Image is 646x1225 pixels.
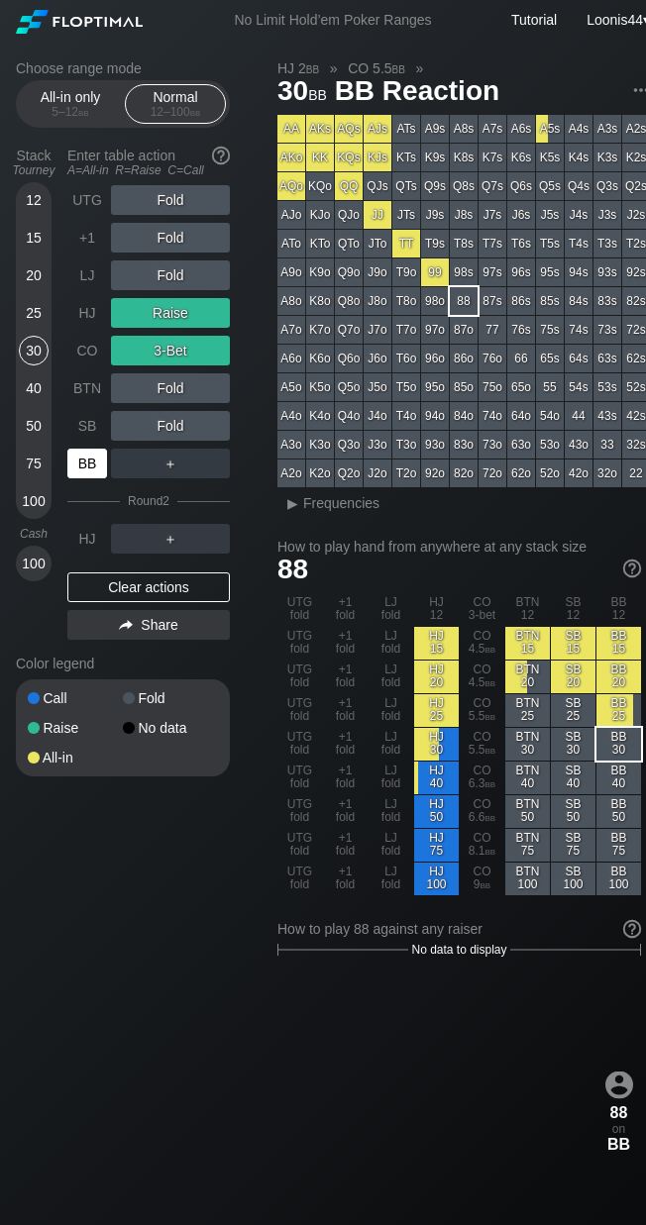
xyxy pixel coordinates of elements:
div: CO 5.5 [460,728,504,761]
div: K9s [421,144,449,171]
div: A5o [277,373,305,401]
div: T7s [479,230,506,257]
div: BTN 20 [505,661,550,693]
div: No data [123,721,218,735]
div: Q5o [335,373,363,401]
div: 97o [421,316,449,344]
div: Tourney [8,163,59,177]
div: T9o [392,258,420,286]
div: A8o [277,287,305,315]
div: Raise [111,298,230,328]
div: T4o [392,402,420,430]
div: UTG fold [277,661,322,693]
div: +1 fold [323,694,368,727]
div: QQ [335,172,363,200]
div: J7s [479,201,506,229]
div: A9s [421,115,449,143]
div: Clear actions [67,572,230,602]
div: Q9s [421,172,449,200]
div: +1 [67,223,107,253]
div: ATs [392,115,420,143]
div: K5s [536,144,564,171]
div: QJo [335,201,363,229]
div: BTN 25 [505,694,550,727]
div: Color legend [16,648,230,679]
div: Q4o [335,402,363,430]
div: AKs [306,115,334,143]
span: HJ 2 [274,59,322,77]
div: K6s [507,144,535,171]
div: 74o [479,402,506,430]
div: ＋ [111,449,230,478]
div: +1 fold [323,728,368,761]
div: HJ 50 [414,795,459,828]
div: K5o [306,373,334,401]
div: T5o [392,373,420,401]
span: bb [485,642,496,656]
img: share.864f2f62.svg [119,620,133,631]
div: Q6o [335,345,363,372]
div: 75 [19,449,49,478]
div: 94o [421,402,449,430]
div: KK [306,144,334,171]
div: 55 [536,373,564,401]
span: CO 5.5 [345,59,408,77]
div: BB 15 [596,627,641,660]
div: T8o [392,287,420,315]
div: UTG fold [277,627,322,660]
img: help.32db89a4.svg [621,558,643,579]
div: 85o [450,373,478,401]
div: 43o [565,431,592,459]
div: 82o [450,459,478,487]
div: 74s [565,316,592,344]
div: Fold [111,373,230,403]
div: Fold [111,411,230,441]
div: All-in [28,751,123,765]
div: T2o [392,459,420,487]
div: T5s [536,230,564,257]
img: help.32db89a4.svg [621,918,643,940]
div: J7o [364,316,391,344]
div: 88 [450,287,478,315]
div: 100 [19,549,49,578]
div: JTs [392,201,420,229]
div: UTG fold [277,694,322,727]
div: 86s [507,287,535,315]
div: CO 3-bet [460,593,504,626]
img: help.32db89a4.svg [210,145,232,166]
div: Round 2 [128,494,169,508]
div: A3s [593,115,621,143]
div: CO 4.5 [460,627,504,660]
span: Loonis44 [587,12,643,28]
span: bb [485,743,496,757]
div: T6s [507,230,535,257]
div: T6o [392,345,420,372]
div: UTG [67,185,107,215]
div: HJ [67,524,107,554]
div: AJo [277,201,305,229]
div: 54o [536,402,564,430]
div: K6o [306,345,334,372]
div: 12 – 100 [134,105,217,119]
div: HJ [67,298,107,328]
span: bb [485,709,496,723]
div: A4s [565,115,592,143]
div: 64s [565,345,592,372]
img: icon-avatar.b40e07d9.svg [605,1071,633,1098]
div: 100 [19,486,49,516]
div: J5s [536,201,564,229]
div: 54s [565,373,592,401]
div: K7s [479,144,506,171]
div: LJ fold [369,661,413,693]
div: A8s [450,115,478,143]
div: 77 [479,316,506,344]
div: 86o [450,345,478,372]
div: KJo [306,201,334,229]
div: +1 fold [323,593,368,626]
div: BTN [67,373,107,403]
div: 96o [421,345,449,372]
div: AKo [277,144,305,171]
div: JTo [364,230,391,257]
div: 96s [507,258,535,286]
div: 83s [593,287,621,315]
